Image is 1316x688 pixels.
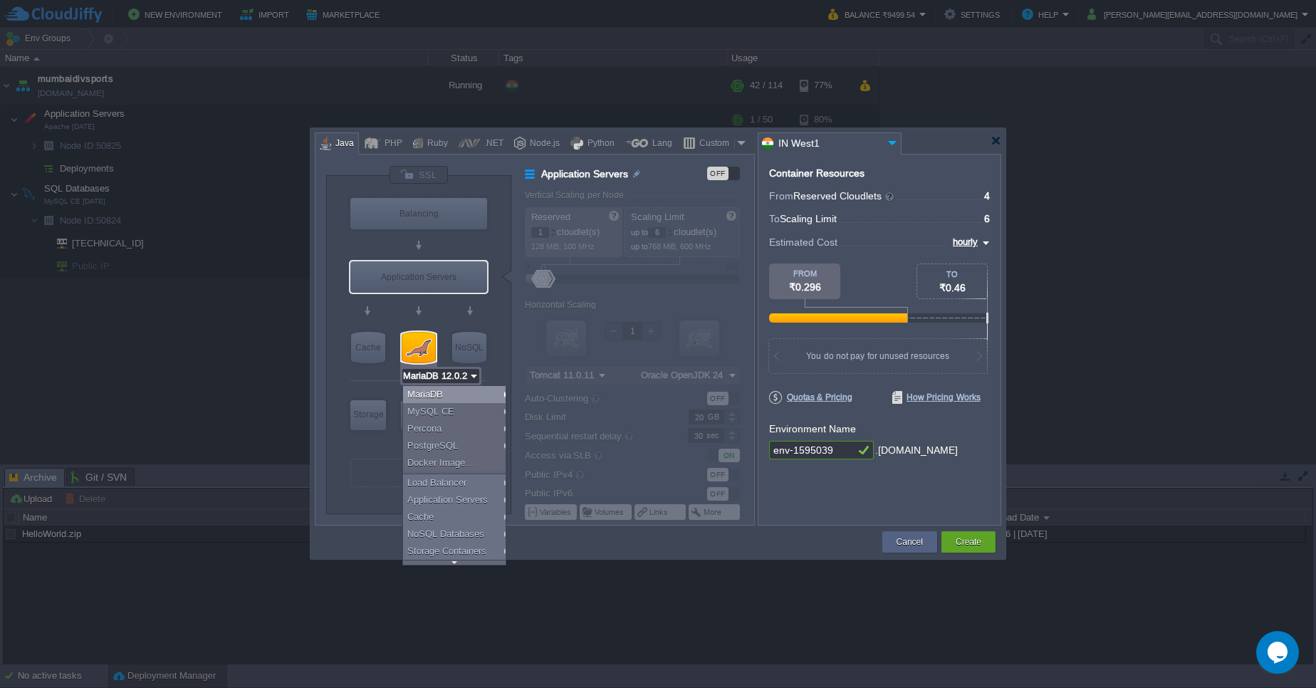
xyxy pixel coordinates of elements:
div: .[DOMAIN_NAME] [875,441,958,460]
button: Create [956,535,981,549]
span: From [769,190,793,202]
span: ₹0.46 [939,282,966,293]
label: Environment Name [769,423,856,434]
div: Storage Containers [350,400,386,430]
div: Storage Containers [403,543,511,560]
div: Load Balancer [350,198,487,229]
div: MariaDB [403,386,511,403]
div: Elastic VPS [401,400,437,430]
span: How Pricing Works [892,391,981,404]
div: Container Resources [769,168,865,179]
div: Storage [350,400,386,429]
div: OFF [707,167,728,180]
span: Quotas & Pricing [769,391,852,404]
div: Java [331,133,354,155]
div: PostgreSQL [403,437,511,454]
span: 6 [984,213,990,224]
div: NoSQL Databases [452,332,486,363]
div: .NET [480,133,503,155]
div: SQL Databases [402,332,436,363]
button: Cancel [897,535,923,549]
div: Custom [695,133,734,155]
span: To [769,213,780,224]
span: 4 [984,190,990,202]
div: Application Servers [403,491,511,509]
div: Docker Image... [403,454,511,471]
div: PHP [380,133,402,155]
div: FROM [769,269,840,278]
div: Lang [648,133,672,155]
div: Node.js [526,133,560,155]
div: NoSQL Databases [403,526,511,543]
div: Python [583,133,615,155]
div: Application Servers [350,261,487,293]
span: Estimated Cost [769,234,837,250]
div: Percona [403,420,511,437]
div: Create New Layer [350,459,487,487]
iframe: chat widget [1256,631,1302,674]
div: Load Balancer [403,474,511,491]
span: Reserved Cloudlets [793,190,895,202]
div: Ruby [423,133,448,155]
div: VPS [401,400,437,429]
div: MySQL CE [403,403,511,420]
div: NoSQL [452,332,486,363]
div: TO [917,270,987,278]
span: ₹0.296 [789,281,821,293]
div: Cache [351,332,385,363]
div: Balancing [350,198,487,229]
span: Scaling Limit [780,213,837,224]
div: Cache [403,509,511,526]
